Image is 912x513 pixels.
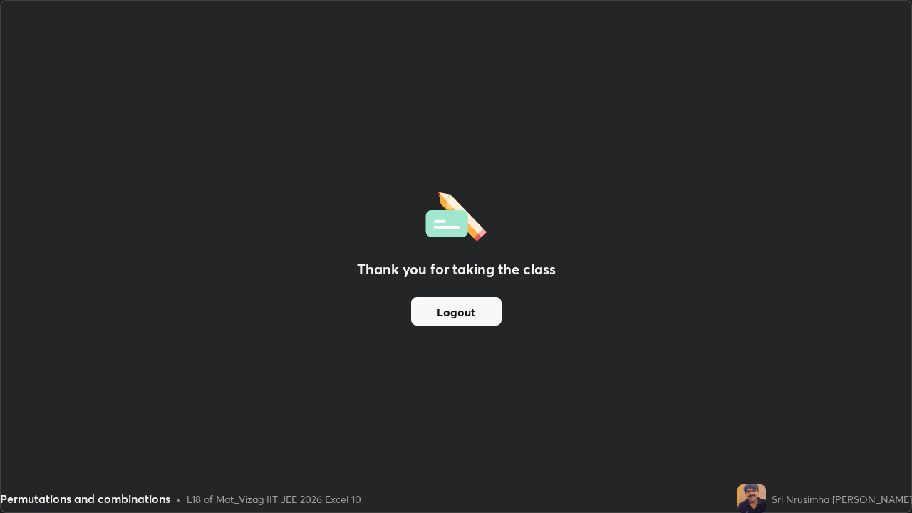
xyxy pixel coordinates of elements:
[772,492,912,507] div: Sri Nrusimha [PERSON_NAME]
[176,492,181,507] div: •
[187,492,361,507] div: L18 of Mat_Vizag IIT JEE 2026 Excel 10
[737,484,766,513] img: f54d720e133a4ee1b1c0d1ef8fff5f48.jpg
[411,297,502,326] button: Logout
[425,187,487,242] img: offlineFeedback.1438e8b3.svg
[357,259,556,280] h2: Thank you for taking the class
